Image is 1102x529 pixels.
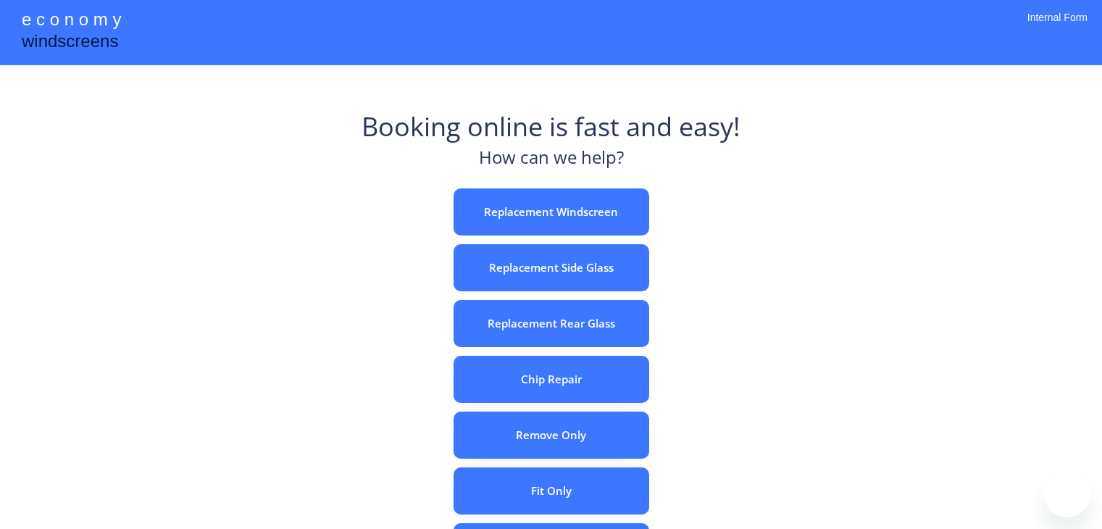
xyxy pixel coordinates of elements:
iframe: Button to launch messaging window [1044,471,1090,517]
div: e c o n o m y [22,7,121,35]
button: Remove Only [454,412,649,459]
button: Replacement Rear Glass [454,300,649,347]
div: Internal Form [1027,11,1088,43]
div: windscreens [22,29,118,57]
button: Fit Only [454,467,649,515]
div: Booking online is fast and easy! [362,109,740,145]
button: Chip Repair [454,356,649,403]
div: How can we help? [479,145,624,178]
button: Replacement Side Glass [454,244,649,291]
button: Replacement Windscreen [454,188,649,236]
